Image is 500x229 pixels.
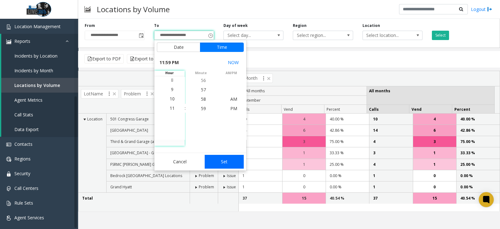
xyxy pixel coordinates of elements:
span: Toggle popup [207,31,214,40]
th: Percent [324,105,367,114]
img: 'icon' [6,216,11,221]
label: From [85,23,95,28]
a: Data Export [1,122,78,137]
span: Select region... [293,31,341,40]
span: Agent Services [14,215,44,221]
td: 42.86 % [326,125,369,136]
td: 1 [239,170,282,181]
img: 'icon' [6,171,11,176]
th: All months [367,86,494,105]
img: pageIcon [84,2,91,17]
span: [GEOGRAPHIC_DATA] - Garage 4 [110,150,167,155]
span: 501 Congress Garage [110,116,149,122]
td: 25.00 % [326,159,369,170]
span: 11:59 PM [159,58,179,67]
span: 59 [201,105,206,111]
span: Bedrock [GEOGRAPHIC_DATA] Locations [110,173,182,178]
span: Issue [227,173,236,178]
span: 4 [433,116,436,122]
span: 0 [433,173,436,179]
td: 1 [369,181,412,193]
span: Data Export [14,126,39,132]
img: 'icon' [6,201,11,206]
button: Set [205,155,244,169]
label: Region [293,23,307,28]
td: 33.33 % [326,147,369,159]
td: 40.00 % [456,114,500,125]
td: 25.00 % [456,159,500,170]
img: 'icon' [6,157,11,162]
td: 3 [239,147,282,159]
span: minute [186,71,216,75]
span: 3 [433,139,436,145]
span: 0 [433,184,436,190]
td: 1 [369,170,412,181]
td: 33.33 % [456,147,500,159]
td: 14 [369,125,412,136]
span: Toggle popup [137,31,144,40]
span: 1 [433,150,436,156]
span: Call Centers [14,185,38,191]
td: 1 [239,181,282,193]
span: hour [154,71,185,75]
td: 42.86 % [456,125,500,136]
td: 10 [369,114,412,125]
td: 37 [239,193,282,204]
span: Locations by Volume [14,82,60,88]
td: 40.54 % [326,193,369,204]
span: 11 [170,105,175,111]
span: Select day... [224,31,271,40]
span: Location [87,116,102,122]
a: Reports [1,34,78,48]
span: [GEOGRAPHIC_DATA] [110,128,148,133]
button: Select now [225,57,241,68]
img: logout [487,6,492,13]
td: 3 [369,147,412,159]
a: Locations by Volume [1,78,78,93]
span: Problem [121,89,156,99]
button: Cancel [157,155,203,169]
a: Incidents by Location [1,48,78,63]
span: Incidents by Location [14,53,57,59]
th: Calls [367,105,409,114]
td: 4 [239,136,282,147]
td: 4 [239,159,282,170]
td: 40.00 % [326,114,369,125]
span: Grand Hyatt [110,184,132,190]
span: PM [230,105,237,111]
td: 10 [239,114,282,125]
a: Logout [471,6,492,13]
span: AM [230,96,237,102]
span: Issue [227,184,236,190]
label: Day of week [223,23,248,28]
button: Export to Excel [127,54,168,64]
span: 0 [303,173,305,179]
td: 14 [239,125,282,136]
span: Location Management [14,23,61,29]
img: 'icon' [6,24,11,29]
img: 'icon' [6,142,11,147]
span: 56 [201,77,206,83]
span: Total [82,196,93,201]
span: Agent Metrics [14,97,42,103]
th: Vend [409,105,452,114]
span: 15 [302,195,306,201]
span: 57 [201,87,206,93]
span: Regions [14,156,31,162]
td: 4 [369,159,412,170]
th: Calls [239,105,281,114]
span: Month [241,74,273,83]
span: 0 [303,184,305,190]
span: 15 [432,195,437,201]
td: 0.00 % [456,181,500,193]
td: 0.00 % [326,181,369,193]
td: 4 [369,136,412,147]
span: 10 [170,96,175,102]
span: 9 [171,86,173,92]
span: 3 [303,139,305,145]
th: September [239,96,367,105]
a: Agent Metrics [1,93,78,107]
span: FSRMC [PERSON_NAME] Garage [110,162,165,167]
span: 1 [303,150,305,156]
span: Contacts [14,141,32,147]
